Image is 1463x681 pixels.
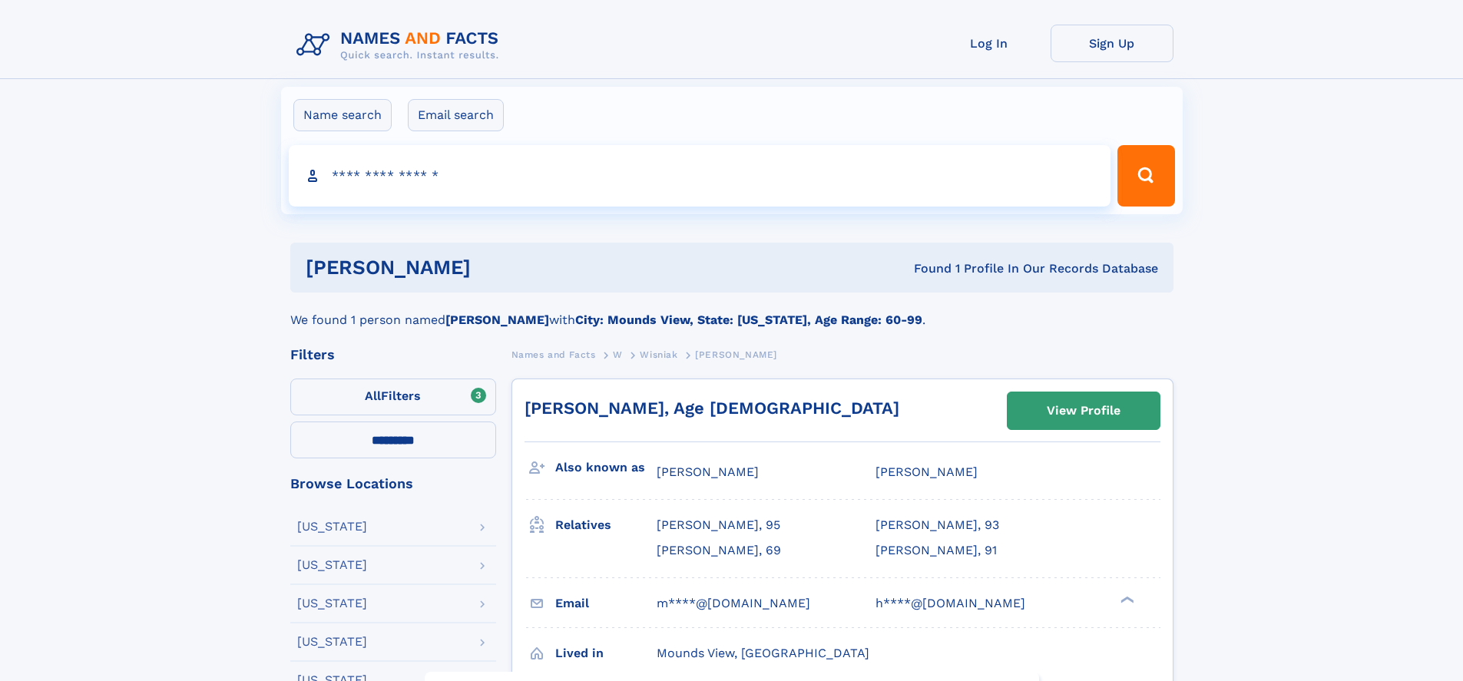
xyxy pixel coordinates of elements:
[657,464,759,479] span: [PERSON_NAME]
[306,258,693,277] h1: [PERSON_NAME]
[408,99,504,131] label: Email search
[695,349,777,360] span: [PERSON_NAME]
[875,464,978,479] span: [PERSON_NAME]
[297,636,367,648] div: [US_STATE]
[365,388,381,403] span: All
[525,398,899,418] a: [PERSON_NAME], Age [DEMOGRAPHIC_DATA]
[613,345,623,364] a: W
[290,477,496,491] div: Browse Locations
[297,559,367,571] div: [US_STATE]
[1117,145,1174,207] button: Search Button
[640,349,677,360] span: Wisniak
[290,293,1173,329] div: We found 1 person named with .
[640,345,677,364] a: Wisniak
[511,345,596,364] a: Names and Facts
[290,379,496,415] label: Filters
[289,145,1111,207] input: search input
[692,260,1158,277] div: Found 1 Profile In Our Records Database
[875,542,997,559] a: [PERSON_NAME], 91
[1051,25,1173,62] a: Sign Up
[657,646,869,660] span: Mounds View, [GEOGRAPHIC_DATA]
[657,517,780,534] a: [PERSON_NAME], 95
[555,590,657,617] h3: Email
[445,312,549,327] b: [PERSON_NAME]
[297,521,367,533] div: [US_STATE]
[290,25,511,66] img: Logo Names and Facts
[875,517,999,534] a: [PERSON_NAME], 93
[1008,392,1160,429] a: View Profile
[657,542,781,559] a: [PERSON_NAME], 69
[613,349,623,360] span: W
[1047,393,1120,428] div: View Profile
[555,640,657,666] h3: Lived in
[297,597,367,610] div: [US_STATE]
[575,312,922,327] b: City: Mounds View, State: [US_STATE], Age Range: 60-99
[928,25,1051,62] a: Log In
[555,512,657,538] h3: Relatives
[555,455,657,481] h3: Also known as
[290,348,496,362] div: Filters
[293,99,392,131] label: Name search
[1117,594,1135,604] div: ❯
